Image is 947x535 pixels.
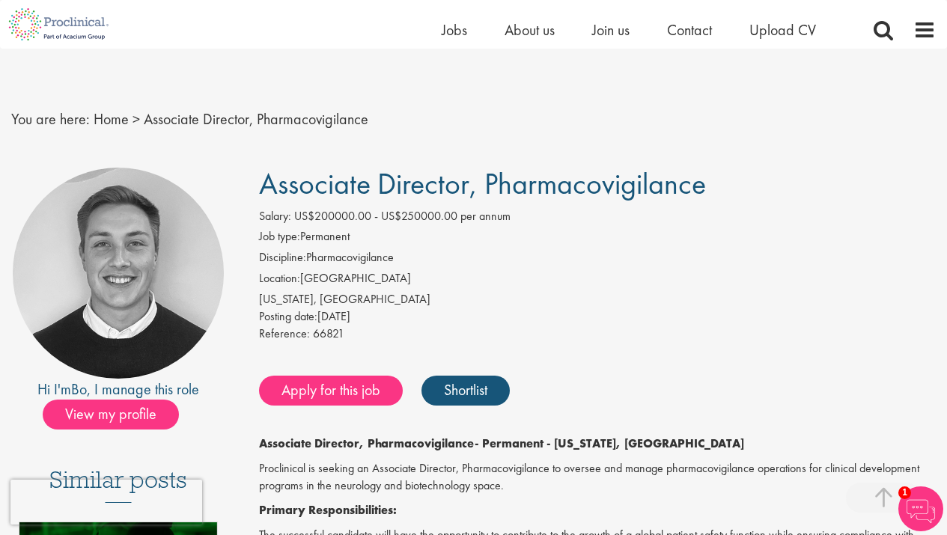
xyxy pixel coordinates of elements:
div: Hi I'm , I manage this role [11,379,225,400]
a: Jobs [442,20,467,40]
label: Salary: [259,208,291,225]
span: Posting date: [259,308,317,324]
a: Upload CV [749,20,816,40]
iframe: reCAPTCHA [10,480,202,525]
span: 66821 [313,325,344,341]
strong: Associate Director, Pharmacovigilance [259,435,475,451]
li: Permanent [259,228,936,249]
img: imeage of recruiter Bo Forsen [13,168,224,379]
a: Bo [71,379,87,399]
a: About us [505,20,555,40]
img: Chatbot [898,486,943,531]
a: breadcrumb link [94,109,129,129]
a: Shortlist [421,376,510,406]
label: Location: [259,270,300,287]
div: [US_STATE], [GEOGRAPHIC_DATA] [259,291,936,308]
a: Join us [592,20,630,40]
span: Associate Director, Pharmacovigilance [259,165,706,203]
span: US$200000.00 - US$250000.00 per annum [294,208,511,224]
a: Contact [667,20,712,40]
strong: Primary Responsibilities: [259,502,397,518]
a: View my profile [43,403,194,422]
li: [GEOGRAPHIC_DATA] [259,270,936,291]
p: Proclinical is seeking an Associate Director, Pharmacovigilance to oversee and manage pharmacovig... [259,460,936,495]
label: Reference: [259,325,310,343]
label: Discipline: [259,249,306,266]
a: Apply for this job [259,376,403,406]
span: 1 [898,486,911,499]
span: Associate Director, Pharmacovigilance [144,109,368,129]
strong: - Permanent - [US_STATE], [GEOGRAPHIC_DATA] [475,435,744,451]
label: Job type: [259,228,300,245]
span: > [133,109,140,129]
h3: Similar posts [49,467,187,503]
li: Pharmacovigilance [259,249,936,270]
span: View my profile [43,400,179,429]
div: [DATE] [259,308,936,325]
span: You are here: [11,109,90,129]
